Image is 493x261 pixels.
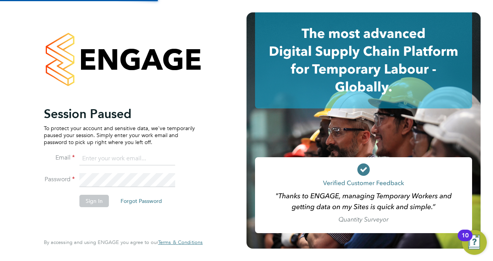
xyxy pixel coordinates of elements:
[44,175,75,184] label: Password
[462,230,487,255] button: Open Resource Center, 10 new notifications
[79,195,109,207] button: Sign In
[44,106,195,122] h2: Session Paused
[44,154,75,162] label: Email
[79,152,175,166] input: Enter your work email...
[44,125,195,146] p: To protect your account and sensitive data, we've temporarily paused your session. Simply enter y...
[114,195,168,207] button: Forgot Password
[158,239,203,246] a: Terms & Conditions
[44,239,203,246] span: By accessing and using ENGAGE you agree to our
[462,235,469,246] div: 10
